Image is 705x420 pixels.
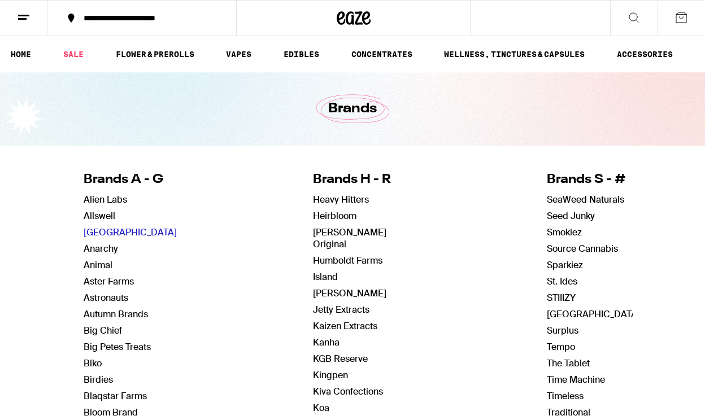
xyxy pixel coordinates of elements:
[328,99,377,119] h1: Brands
[313,255,382,266] a: Humboldt Farms
[58,47,89,61] a: SALE
[313,194,369,205] a: Heavy Hitters
[84,374,113,386] a: Birdies
[313,353,368,365] a: KGB Reserve
[84,259,112,271] a: Animal
[547,194,624,205] a: SeaWeed Naturals
[84,243,118,255] a: Anarchy
[547,374,605,386] a: Time Machine
[84,390,147,402] a: Blaqstar Farms
[547,390,584,402] a: Timeless
[547,259,583,271] a: Sparkiez
[84,341,151,353] a: Big Petes Treats
[84,194,127,205] a: Alien Labs
[278,47,325,61] a: EDIBLES
[313,402,329,414] a: Koa
[313,304,369,316] a: Jetty Extracts
[313,320,377,332] a: Kaizen Extracts
[220,47,257,61] a: VAPES
[313,226,386,250] a: [PERSON_NAME] Original
[547,243,618,255] a: Source Cannabis
[110,47,200,61] a: FLOWER & PREROLLS
[547,308,640,320] a: [GEOGRAPHIC_DATA]
[547,210,595,222] a: Seed Junky
[84,357,102,369] a: Biko
[611,47,678,61] a: ACCESSORIES
[313,336,340,348] a: Kanha
[313,369,348,381] a: Kingpen
[547,171,640,189] h4: Brands S - #
[547,275,577,287] a: St. Ides
[313,287,386,299] a: [PERSON_NAME]
[313,210,356,222] a: Heirbloom
[84,325,122,336] a: Big Chief
[5,47,37,61] a: HOME
[547,325,578,336] a: Surplus
[313,171,411,189] h4: Brands H - R
[313,386,383,397] a: Kiva Confections
[547,226,582,238] a: Smokiez
[547,341,575,353] a: Tempo
[84,406,138,418] a: Bloom Brand
[346,47,418,61] a: CONCENTRATES
[84,308,148,320] a: Autumn Brands
[547,357,590,369] a: The Tablet
[84,210,115,222] a: Allswell
[84,292,128,304] a: Astronauts
[313,271,338,283] a: Island
[547,406,590,418] a: Traditional
[84,171,177,189] h4: Brands A - G
[547,292,576,304] a: STIIIZY
[84,275,134,287] a: Aster Farms
[7,8,81,17] span: Hi. Need any help?
[438,47,590,61] a: WELLNESS, TINCTURES & CAPSULES
[84,226,177,238] a: [GEOGRAPHIC_DATA]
